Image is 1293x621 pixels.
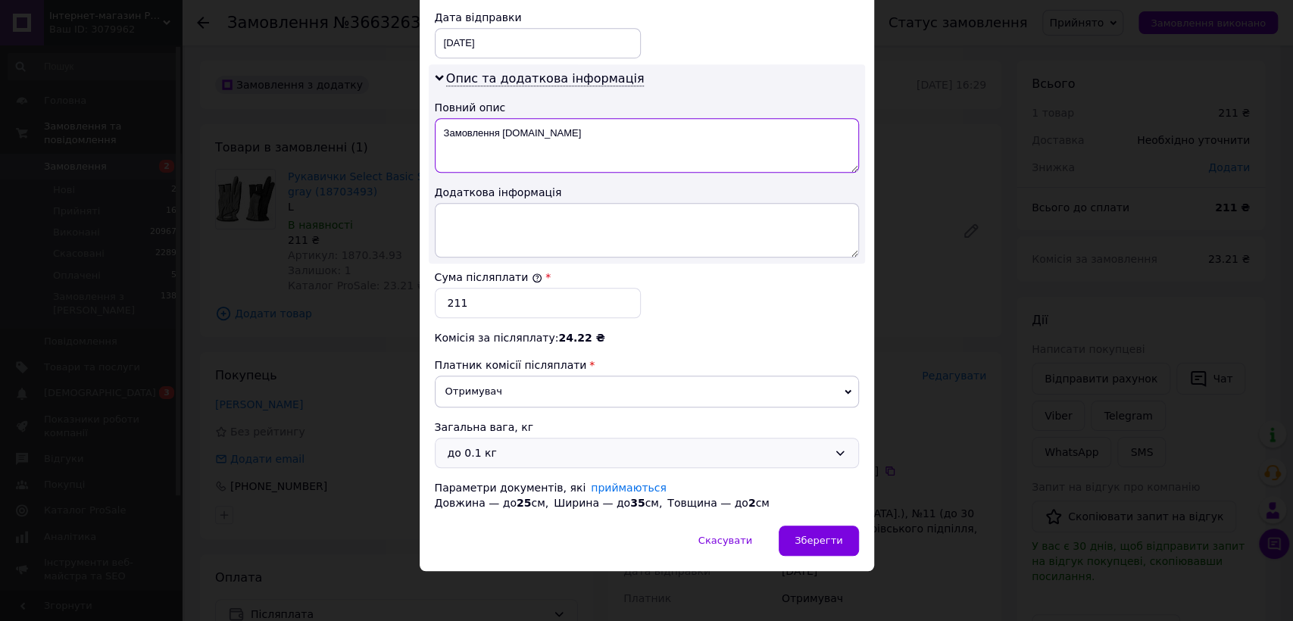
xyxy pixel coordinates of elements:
[517,497,531,509] span: 25
[446,71,645,86] span: Опис та додаткова інформація
[435,330,859,345] div: Комісія за післяплату:
[748,497,756,509] span: 2
[591,482,667,494] a: приймаються
[698,535,752,546] span: Скасувати
[435,185,859,200] div: Додаткова інформація
[630,497,645,509] span: 35
[435,480,859,510] div: Параметри документів, які Довжина — до см, Ширина — до см, Товщина — до см
[435,10,641,25] div: Дата відправки
[435,271,542,283] label: Сума післяплати
[795,535,842,546] span: Зберегти
[435,100,859,115] div: Повний опис
[435,376,859,407] span: Отримувач
[435,359,587,371] span: Платник комісії післяплати
[435,420,859,435] div: Загальна вага, кг
[558,332,604,344] span: 24.22 ₴
[448,445,828,461] div: до 0.1 кг
[435,118,859,173] textarea: Замовлення [DOMAIN_NAME]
